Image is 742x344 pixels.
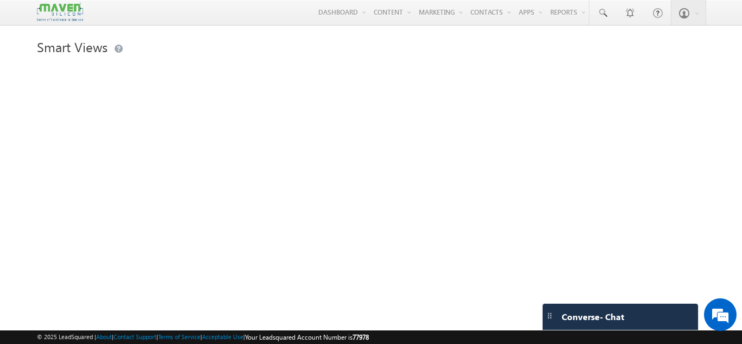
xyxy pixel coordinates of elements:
[158,333,200,340] a: Terms of Service
[202,333,243,340] a: Acceptable Use
[37,332,369,342] span: © 2025 LeadSquared | | | | |
[37,3,83,22] img: Custom Logo
[545,311,554,320] img: carter-drag
[96,333,112,340] a: About
[37,38,108,55] span: Smart Views
[353,333,369,341] span: 77978
[114,333,156,340] a: Contact Support
[245,333,369,341] span: Your Leadsquared Account Number is
[562,312,624,322] span: Converse - Chat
